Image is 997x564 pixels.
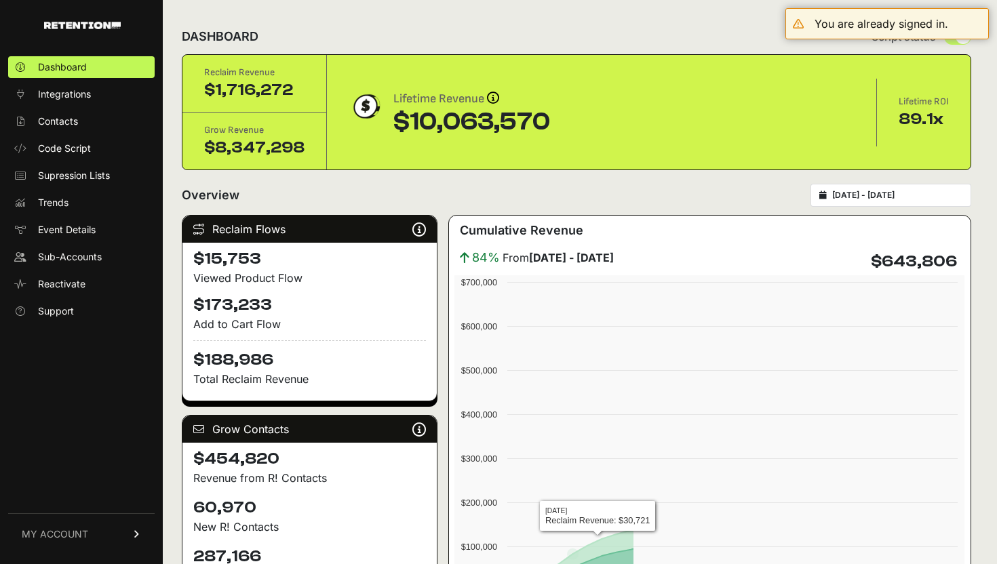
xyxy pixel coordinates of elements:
p: Revenue from R! Contacts [193,470,426,486]
h4: $173,233 [193,294,426,316]
h2: Overview [182,186,239,205]
div: Reclaim Revenue [204,66,305,79]
text: $300,000 [461,454,497,464]
span: Dashboard [38,60,87,74]
a: Integrations [8,83,155,105]
h3: Cumulative Revenue [460,221,583,240]
a: Code Script [8,138,155,159]
text: $100,000 [461,542,497,552]
p: Total Reclaim Revenue [193,371,426,387]
a: Supression Lists [8,165,155,186]
span: Sub-Accounts [38,250,102,264]
div: $1,716,272 [204,79,305,101]
span: Reactivate [38,277,85,291]
span: Support [38,304,74,318]
img: dollar-coin-05c43ed7efb7bc0c12610022525b4bbbb207c7efeef5aecc26f025e68dcafac9.png [349,89,383,123]
span: From [503,249,614,266]
h2: DASHBOARD [182,27,258,46]
text: $700,000 [461,277,497,287]
a: Dashboard [8,56,155,78]
p: New R! Contacts [193,519,426,535]
a: Reactivate [8,273,155,295]
div: Lifetime Revenue [393,89,550,108]
a: Contacts [8,110,155,132]
a: Support [8,300,155,322]
span: Trends [38,196,69,209]
div: $8,347,298 [204,137,305,159]
text: $500,000 [461,365,497,376]
text: $600,000 [461,321,497,331]
div: 89.1x [899,108,949,130]
a: MY ACCOUNT [8,513,155,555]
div: Add to Cart Flow [193,316,426,332]
h4: $188,986 [193,340,426,371]
span: Event Details [38,223,96,237]
strong: [DATE] - [DATE] [529,251,614,264]
h4: $15,753 [193,248,426,270]
div: Grow Contacts [182,416,437,443]
span: Supression Lists [38,169,110,182]
h4: $454,820 [193,448,426,470]
span: 84% [472,248,500,267]
div: You are already signed in. [815,16,948,32]
a: Event Details [8,219,155,241]
h4: $643,806 [871,251,957,273]
span: Integrations [38,87,91,101]
a: Trends [8,192,155,214]
span: Code Script [38,142,91,155]
div: Lifetime ROI [899,95,949,108]
div: $10,063,570 [393,108,550,136]
div: Reclaim Flows [182,216,437,243]
h4: 60,970 [193,497,426,519]
text: $200,000 [461,498,497,508]
div: Viewed Product Flow [193,270,426,286]
text: $400,000 [461,409,497,420]
span: MY ACCOUNT [22,527,88,541]
a: Sub-Accounts [8,246,155,268]
img: Retention.com [44,22,121,29]
div: Grow Revenue [204,123,305,137]
span: Contacts [38,115,78,128]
